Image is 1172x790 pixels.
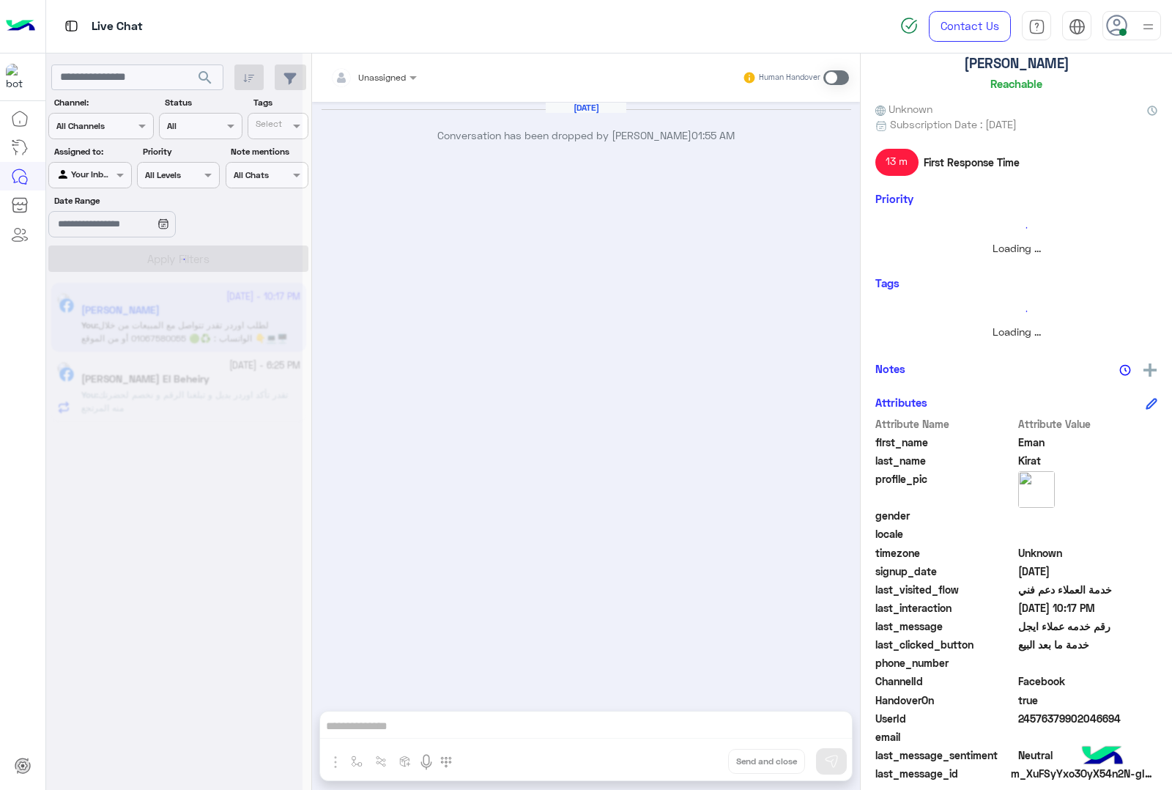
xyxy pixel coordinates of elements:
img: profile [1139,18,1157,36]
h6: Attributes [875,396,927,409]
span: null [1018,655,1158,671]
span: last_message [875,619,1015,634]
span: null [1018,526,1158,542]
img: tab [62,17,81,35]
button: Send and close [728,749,805,774]
span: phone_number [875,655,1015,671]
div: loading... [879,298,1154,324]
span: ChannelId [875,673,1015,689]
img: spinner [900,17,918,34]
span: Unknown [1018,545,1158,561]
span: first_name [875,435,1015,450]
span: 0 [1018,747,1158,763]
span: last_clicked_button [875,637,1015,652]
span: 01:55 AM [691,129,735,141]
span: Attribute Value [1018,416,1158,432]
img: picture [1018,471,1055,508]
span: last_name [875,453,1015,468]
span: First Response Time [924,155,1020,170]
h6: Reachable [990,77,1042,90]
span: last_interaction [875,600,1015,616]
h5: [PERSON_NAME] [964,55,1069,72]
span: email [875,729,1015,745]
span: gender [875,508,1015,523]
img: tab [1069,18,1086,35]
div: loading... [879,215,1154,240]
span: 2025-09-27T20:02:20.551Z [1018,564,1158,579]
span: 24576379902046694 [1018,711,1158,726]
span: Unassigned [358,72,406,83]
span: 13 m [875,149,919,175]
img: hulul-logo.png [1077,731,1128,783]
span: locale [875,526,1015,542]
img: 713415422032625 [6,64,32,90]
span: Eman [1018,435,1158,450]
h6: Tags [875,276,1157,289]
small: Human Handover [759,72,820,84]
h6: [DATE] [546,103,626,113]
span: 2025-10-02T19:17:56.2724746Z [1018,600,1158,616]
img: add [1143,363,1157,377]
span: Loading ... [993,242,1041,254]
h6: Notes [875,362,905,375]
span: HandoverOn [875,693,1015,708]
span: Attribute Name [875,416,1015,432]
a: tab [1022,11,1051,42]
span: null [1018,729,1158,745]
div: Select [253,117,282,134]
img: Logo [6,11,35,42]
span: profile_pic [875,471,1015,505]
span: Kirat [1018,453,1158,468]
span: UserId [875,711,1015,726]
img: notes [1119,364,1131,376]
span: signup_date [875,564,1015,579]
span: خدمة العملاء دعم فني [1018,582,1158,597]
span: true [1018,693,1158,708]
span: Subscription Date : [DATE] [890,117,1017,132]
span: 0 [1018,673,1158,689]
span: خدمة ما بعد البيع [1018,637,1158,652]
a: Contact Us [929,11,1011,42]
p: Conversation has been dropped by [PERSON_NAME] [318,128,855,143]
span: m_XuFSyYxo3OyX54n2N-gIULWIw1hab_YrSZlt3TaHwpCG3ucd9RAXuzDGbDJuG530PIrkfaDURNXZaXhrHrMW2g [1011,766,1157,781]
span: رقم خدمه عملاء ايجل [1018,619,1158,634]
span: last_message_sentiment [875,747,1015,763]
span: timezone [875,545,1015,561]
p: Live Chat [92,17,143,37]
span: last_visited_flow [875,582,1015,597]
span: Unknown [875,101,932,117]
div: loading... [161,246,187,272]
span: last_message_id [875,766,1008,781]
img: tab [1028,18,1045,35]
span: Loading ... [993,325,1041,338]
span: null [1018,508,1158,523]
h6: Priority [875,192,913,205]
